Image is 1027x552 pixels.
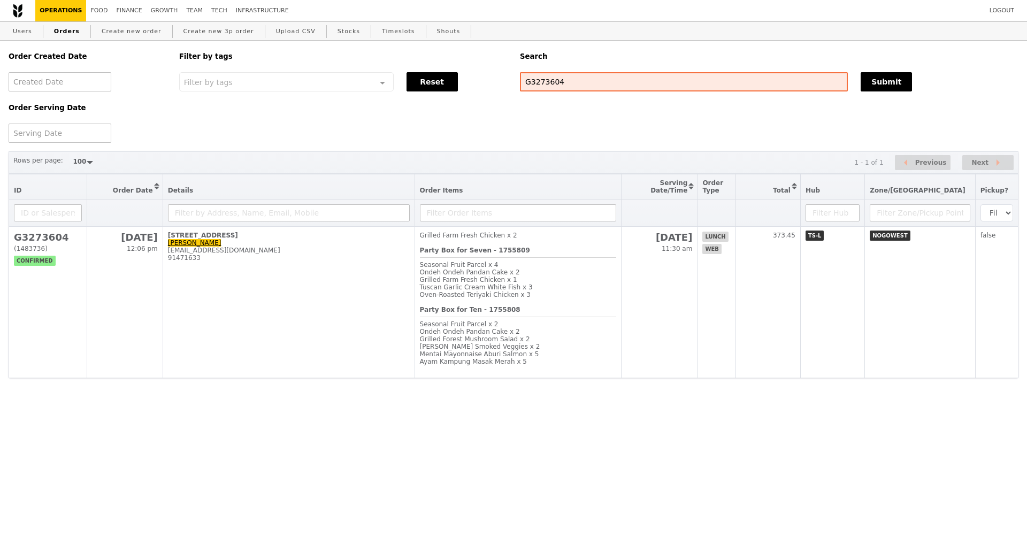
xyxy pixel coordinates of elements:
span: Seasonal Fruit Parcel x 4 [420,261,499,269]
span: false [980,232,996,239]
a: Create new 3p order [179,22,258,41]
a: Orders [50,22,84,41]
button: Previous [895,155,951,171]
a: Create new order [97,22,166,41]
span: Grilled Farm Fresh Chicken x 1 [420,276,517,283]
a: Shouts [433,22,465,41]
a: Users [9,22,36,41]
h2: [DATE] [92,232,157,243]
span: Zone/[GEOGRAPHIC_DATA] [870,187,965,194]
span: Order Type [702,179,723,194]
h2: [DATE] [626,232,693,243]
div: [STREET_ADDRESS] [168,232,410,239]
span: Grilled Forest Mushroom Salad x 2 [420,335,530,343]
span: confirmed [14,256,56,266]
span: Previous [915,156,947,169]
span: 12:06 pm [127,245,158,252]
a: Timeslots [378,22,419,41]
img: Grain logo [13,4,22,18]
a: [PERSON_NAME] [168,239,221,247]
span: Oven‑Roasted Teriyaki Chicken x 3 [420,291,531,298]
h5: Search [520,52,1018,60]
input: Filter Hub [806,204,860,221]
span: Mentai Mayonnaise Aburi Salmon x 5 [420,350,539,358]
div: 1 - 1 of 1 [854,159,883,166]
div: 91471633 [168,254,410,262]
h5: Order Created Date [9,52,166,60]
span: web [702,244,721,254]
span: lunch [702,232,728,242]
button: Next [962,155,1014,171]
span: Seasonal Fruit Parcel x 2 [420,320,499,328]
a: Upload CSV [272,22,320,41]
span: Ondeh Ondeh Pandan Cake x 2 [420,269,520,276]
input: Filter Zone/Pickup Point [870,204,970,221]
input: Filter by Address, Name, Email, Mobile [168,204,410,221]
input: ID or Salesperson name [14,204,82,221]
h5: Order Serving Date [9,104,166,112]
span: Hub [806,187,820,194]
span: Pickup? [980,187,1008,194]
span: NOGOWEST [870,231,910,241]
input: Search any field [520,72,848,91]
span: Next [971,156,988,169]
span: TS-L [806,231,824,241]
span: 373.45 [773,232,795,239]
span: 11:30 am [662,245,692,252]
h5: Filter by tags [179,52,507,60]
button: Submit [861,72,912,91]
label: Rows per page: [13,155,63,166]
input: Filter Order Items [420,204,616,221]
h2: G3273604 [14,232,82,243]
span: Ondeh Ondeh Pandan Cake x 2 [420,328,520,335]
span: Order Items [420,187,463,194]
input: Serving Date [9,124,111,143]
b: Party Box for Ten - 1755808 [420,306,520,313]
b: Party Box for Seven - 1755809 [420,247,530,254]
div: Grilled Farm Fresh Chicken x 2 [420,232,616,239]
input: Created Date [9,72,111,91]
div: (1483736) [14,245,82,252]
span: Tuscan Garlic Cream White Fish x 3 [420,283,533,291]
span: Details [168,187,193,194]
a: Stocks [333,22,364,41]
button: Reset [407,72,458,91]
span: [PERSON_NAME] Smoked Veggies x 2 [420,343,540,350]
span: Filter by tags [184,77,233,87]
div: [EMAIL_ADDRESS][DOMAIN_NAME] [168,247,410,254]
span: Ayam Kampung Masak Merah x 5 [420,358,527,365]
span: ID [14,187,21,194]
